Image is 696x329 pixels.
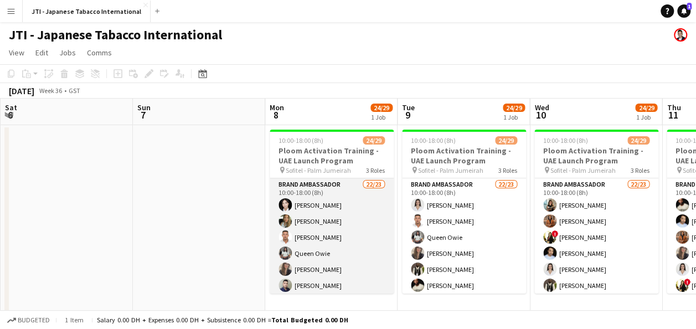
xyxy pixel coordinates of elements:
button: JTI - Japanese Tabacco International [23,1,151,22]
span: Total Budgeted 0.00 DH [271,316,348,324]
span: 10:00-18:00 (8h) [543,136,588,145]
span: ! [684,279,690,285]
span: Wed [534,102,549,112]
span: 24/29 [495,136,517,145]
span: 8 [268,109,284,121]
div: [DATE] [9,85,34,96]
span: 6 [3,109,17,121]
span: Budgeted [18,316,50,324]
span: Mon [270,102,284,112]
span: 7 [136,109,151,121]
span: 24/29 [635,104,657,112]
div: 1 Job [503,113,524,121]
h3: Ploom Activation Training - UAE Launch Program [402,146,526,166]
span: 1 item [61,316,87,324]
h3: Ploom Activation Training - UAE Launch Program [270,146,394,166]
a: Edit [31,45,53,60]
span: 10:00-18:00 (8h) [279,136,323,145]
div: Salary 0.00 DH + Expenses 0.00 DH + Subsistence 0.00 DH = [97,316,348,324]
app-user-avatar: munjaal choksi [674,28,687,42]
a: 1 [677,4,690,18]
span: 10:00-18:00 (8h) [411,136,456,145]
app-job-card: 10:00-18:00 (8h)24/29Ploom Activation Training - UAE Launch Program Sofitel - Palm Jumeirah3 Role... [534,130,658,294]
h3: Ploom Activation Training - UAE Launch Program [534,146,658,166]
span: Comms [87,48,112,58]
span: 9 [400,109,415,121]
span: Sofitel - Palm Jumeirah [286,166,351,174]
span: 24/29 [363,136,385,145]
span: Tue [402,102,415,112]
h1: JTI - Japanese Tabacco International [9,27,222,43]
div: 1 Job [636,113,657,121]
span: View [9,48,24,58]
span: 3 Roles [366,166,385,174]
span: 24/29 [627,136,649,145]
a: Comms [83,45,116,60]
span: Week 36 [37,86,64,95]
span: Jobs [59,48,76,58]
span: 10 [533,109,549,121]
span: 24/29 [370,104,393,112]
span: 1 [687,3,692,10]
span: 3 Roles [631,166,649,174]
span: 3 Roles [498,166,517,174]
a: View [4,45,29,60]
app-job-card: 10:00-18:00 (8h)24/29Ploom Activation Training - UAE Launch Program Sofitel - Palm Jumeirah3 Role... [402,130,526,294]
span: Sat [5,102,17,112]
span: ! [551,230,558,237]
button: Budgeted [6,314,51,326]
span: 24/29 [503,104,525,112]
a: Jobs [55,45,80,60]
div: 1 Job [371,113,392,121]
div: GST [69,86,80,95]
span: Edit [35,48,48,58]
app-job-card: 10:00-18:00 (8h)24/29Ploom Activation Training - UAE Launch Program Sofitel - Palm Jumeirah3 Role... [270,130,394,294]
span: Sofitel - Palm Jumeirah [550,166,616,174]
span: Sun [137,102,151,112]
span: Sofitel - Palm Jumeirah [418,166,483,174]
span: 11 [665,109,680,121]
span: Thu [667,102,680,112]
